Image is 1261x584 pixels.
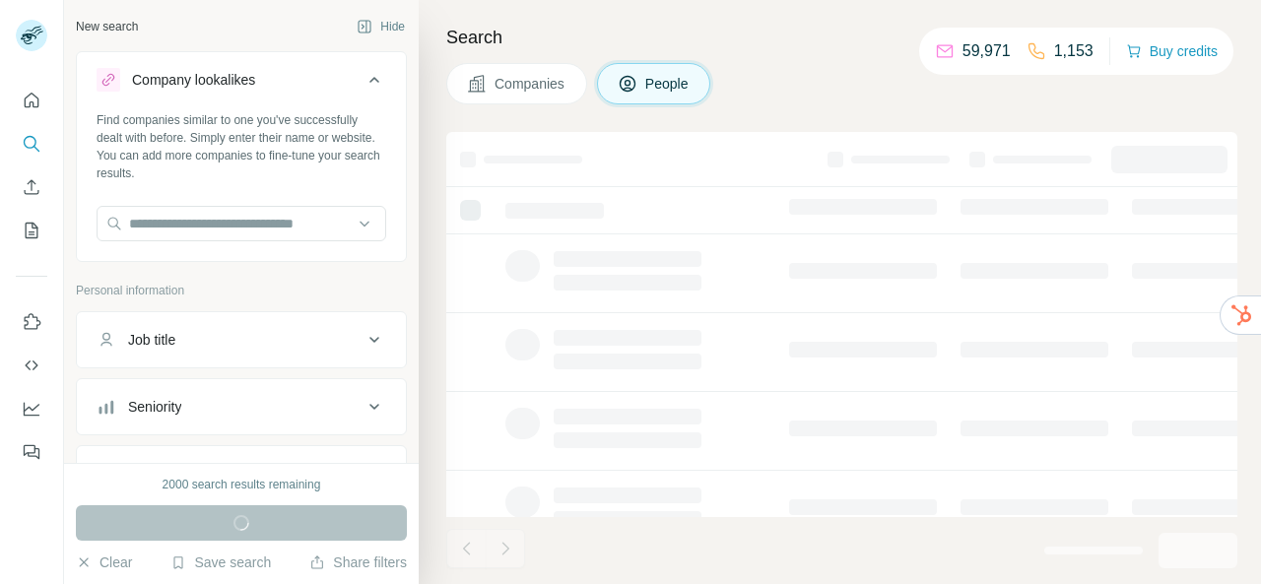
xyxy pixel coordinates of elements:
[163,476,321,493] div: 2000 search results remaining
[76,282,407,299] p: Personal information
[343,12,419,41] button: Hide
[495,74,566,94] span: Companies
[16,169,47,205] button: Enrich CSV
[645,74,691,94] span: People
[76,552,132,572] button: Clear
[77,383,406,430] button: Seniority
[132,70,255,90] div: Company lookalikes
[16,434,47,470] button: Feedback
[16,213,47,248] button: My lists
[16,391,47,426] button: Dashboard
[128,330,175,350] div: Job title
[170,552,271,572] button: Save search
[1054,39,1094,63] p: 1,153
[1126,37,1218,65] button: Buy credits
[16,348,47,383] button: Use Surfe API
[16,304,47,340] button: Use Surfe on LinkedIn
[76,18,138,35] div: New search
[962,39,1011,63] p: 59,971
[446,24,1237,51] h4: Search
[77,316,406,363] button: Job title
[16,83,47,118] button: Quick start
[128,397,181,417] div: Seniority
[77,450,406,497] button: Department1
[77,56,406,111] button: Company lookalikes
[309,552,407,572] button: Share filters
[97,111,386,182] div: Find companies similar to one you've successfully dealt with before. Simply enter their name or w...
[16,126,47,162] button: Search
